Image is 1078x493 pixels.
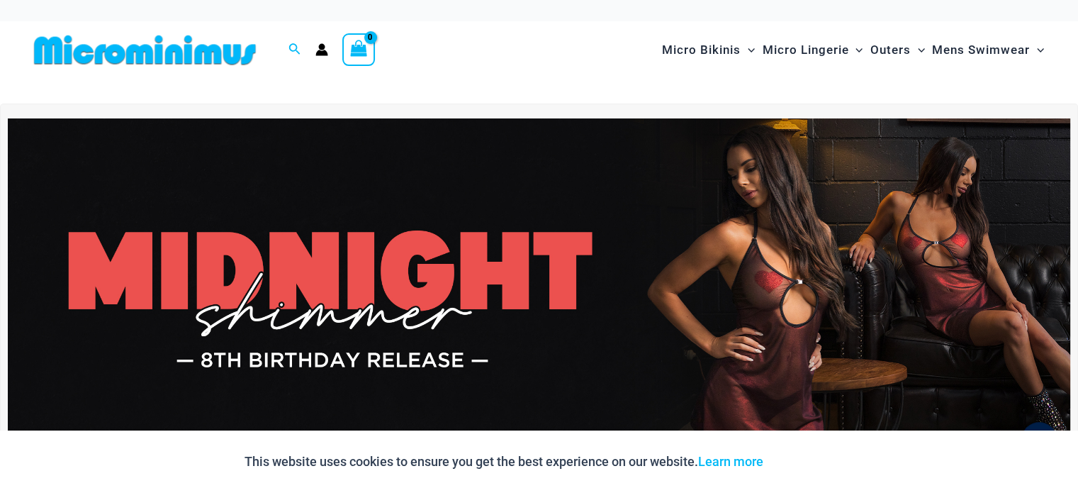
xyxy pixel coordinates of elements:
[28,34,262,66] img: MM SHOP LOGO FLAT
[774,445,834,479] button: Accept
[288,41,301,59] a: Search icon link
[741,32,755,68] span: Menu Toggle
[662,32,741,68] span: Micro Bikinis
[867,28,928,72] a: OutersMenu ToggleMenu Toggle
[698,454,763,469] a: Learn more
[1030,32,1044,68] span: Menu Toggle
[928,28,1048,72] a: Mens SwimwearMenu ToggleMenu Toggle
[342,33,375,66] a: View Shopping Cart, empty
[8,118,1070,480] img: Midnight Shimmer Red Dress
[658,28,758,72] a: Micro BikinisMenu ToggleMenu Toggle
[848,32,863,68] span: Menu Toggle
[758,28,866,72] a: Micro LingerieMenu ToggleMenu Toggle
[762,32,848,68] span: Micro Lingerie
[870,32,911,68] span: Outers
[656,26,1050,74] nav: Site Navigation
[245,451,763,472] p: This website uses cookies to ensure you get the best experience on our website.
[911,32,925,68] span: Menu Toggle
[315,43,328,56] a: Account icon link
[932,32,1030,68] span: Mens Swimwear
